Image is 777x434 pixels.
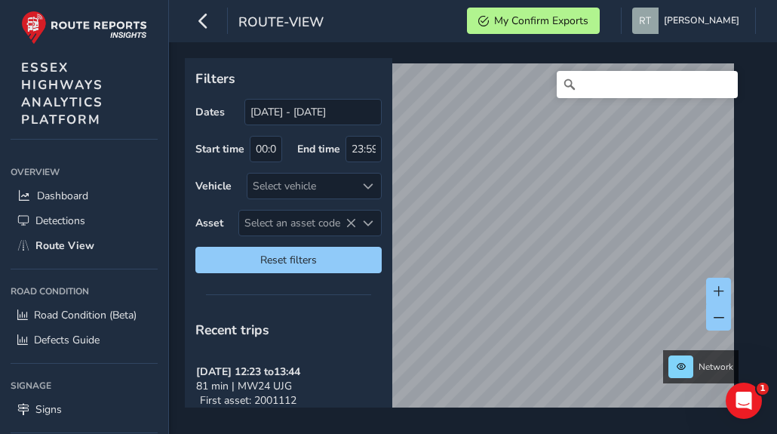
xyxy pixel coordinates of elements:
[11,233,158,258] a: Route View
[185,349,392,423] button: [DATE] 12:23 to13:4481 min | MW24 UJGFirst asset: 2001112
[11,183,158,208] a: Dashboard
[632,8,659,34] img: diamond-layout
[35,239,94,253] span: Route View
[195,179,232,193] label: Vehicle
[195,247,382,273] button: Reset filters
[557,71,738,98] input: Search
[35,214,85,228] span: Detections
[11,208,158,233] a: Detections
[757,383,769,395] span: 1
[196,365,300,379] strong: [DATE] 12:23 to 13:44
[195,105,225,119] label: Dates
[467,8,600,34] button: My Confirm Exports
[34,308,137,322] span: Road Condition (Beta)
[34,333,100,347] span: Defects Guide
[699,361,733,373] span: Network
[35,402,62,417] span: Signs
[11,161,158,183] div: Overview
[297,142,340,156] label: End time
[200,393,296,408] span: First asset: 2001112
[37,189,88,203] span: Dashboard
[239,211,356,235] span: Select an asset code
[11,328,158,352] a: Defects Guide
[11,280,158,303] div: Road Condition
[190,63,734,425] canvas: Map
[195,142,244,156] label: Start time
[195,69,382,88] p: Filters
[195,216,223,230] label: Asset
[356,211,381,235] div: Select an asset code
[196,379,292,393] span: 81 min | MW24 UJG
[207,253,370,267] span: Reset filters
[11,374,158,397] div: Signage
[11,397,158,422] a: Signs
[664,8,739,34] span: [PERSON_NAME]
[247,174,356,199] div: Select vehicle
[195,321,269,339] span: Recent trips
[632,8,745,34] button: [PERSON_NAME]
[21,59,103,128] span: ESSEX HIGHWAYS ANALYTICS PLATFORM
[11,303,158,328] a: Road Condition (Beta)
[726,383,762,419] iframe: Intercom live chat
[238,13,324,34] span: route-view
[494,14,588,28] span: My Confirm Exports
[21,11,147,45] img: rr logo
